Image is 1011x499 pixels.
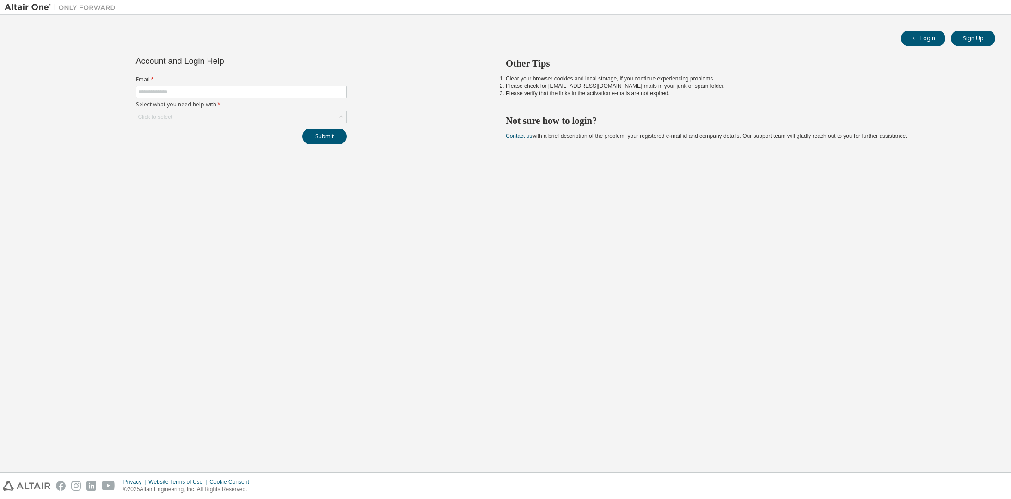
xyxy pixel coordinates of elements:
p: © 2025 Altair Engineering, Inc. All Rights Reserved. [123,486,255,493]
img: youtube.svg [102,481,115,491]
img: linkedin.svg [86,481,96,491]
span: with a brief description of the problem, your registered e-mail id and company details. Our suppo... [506,133,907,139]
div: Cookie Consent [209,478,254,486]
div: Website Terms of Use [148,478,209,486]
li: Please verify that the links in the activation e-mails are not expired. [506,90,979,97]
a: Contact us [506,133,532,139]
img: facebook.svg [56,481,66,491]
img: instagram.svg [71,481,81,491]
div: Click to select [136,111,346,123]
button: Submit [302,129,347,144]
button: Sign Up [951,31,995,46]
h2: Other Tips [506,57,979,69]
label: Email [136,76,347,83]
li: Please check for [EMAIL_ADDRESS][DOMAIN_NAME] mails in your junk or spam folder. [506,82,979,90]
li: Clear your browser cookies and local storage, if you continue experiencing problems. [506,75,979,82]
h2: Not sure how to login? [506,115,979,127]
img: altair_logo.svg [3,481,50,491]
div: Click to select [138,113,172,121]
img: Altair One [5,3,120,12]
label: Select what you need help with [136,101,347,108]
div: Account and Login Help [136,57,305,65]
button: Login [901,31,945,46]
div: Privacy [123,478,148,486]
